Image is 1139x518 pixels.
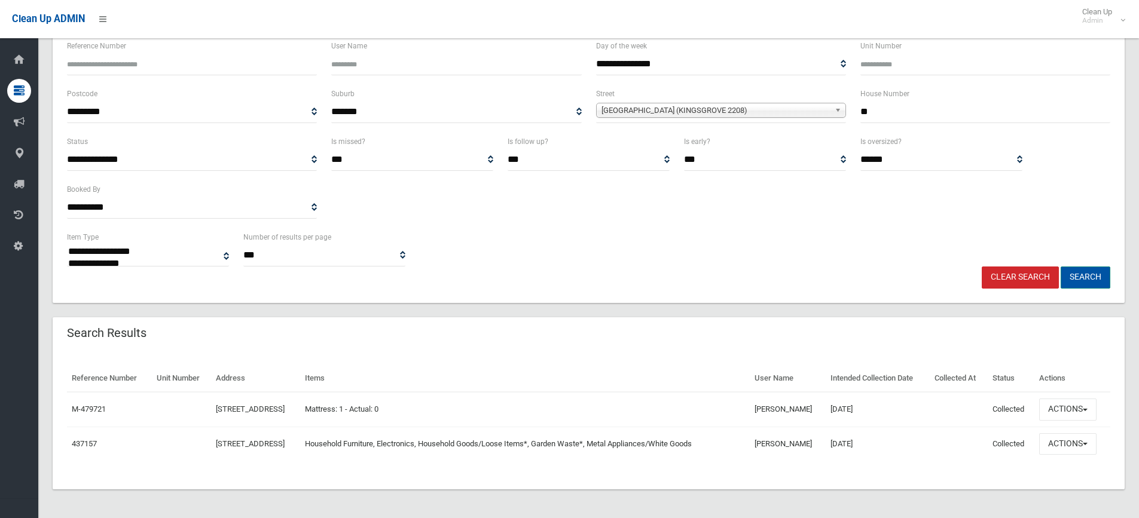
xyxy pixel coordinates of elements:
[243,231,331,244] label: Number of results per page
[508,135,548,148] label: Is follow up?
[988,427,1034,461] td: Collected
[67,135,88,148] label: Status
[860,87,909,100] label: House Number
[596,87,615,100] label: Street
[826,427,930,461] td: [DATE]
[1034,365,1110,392] th: Actions
[331,135,365,148] label: Is missed?
[331,39,367,53] label: User Name
[300,365,750,392] th: Items
[300,392,750,427] td: Mattress: 1 - Actual: 0
[152,365,212,392] th: Unit Number
[1039,433,1097,455] button: Actions
[1076,7,1124,25] span: Clean Up
[988,365,1034,392] th: Status
[72,404,106,413] a: M-479721
[930,365,987,392] th: Collected At
[67,231,99,244] label: Item Type
[331,87,355,100] label: Suburb
[750,392,826,427] td: [PERSON_NAME]
[1082,16,1112,25] small: Admin
[601,103,830,118] span: [GEOGRAPHIC_DATA] (KINGSGROVE 2208)
[53,321,161,345] header: Search Results
[750,427,826,461] td: [PERSON_NAME]
[982,266,1059,289] a: Clear Search
[826,392,930,427] td: [DATE]
[1039,399,1097,421] button: Actions
[67,365,152,392] th: Reference Number
[67,39,126,53] label: Reference Number
[860,39,902,53] label: Unit Number
[12,13,85,24] span: Clean Up ADMIN
[216,404,285,413] a: [STREET_ADDRESS]
[1061,266,1110,289] button: Search
[684,135,710,148] label: Is early?
[216,439,285,448] a: [STREET_ADDRESS]
[67,183,100,196] label: Booked By
[67,87,97,100] label: Postcode
[596,39,647,53] label: Day of the week
[750,365,826,392] th: User Name
[860,135,902,148] label: Is oversized?
[988,392,1034,427] td: Collected
[300,427,750,461] td: Household Furniture, Electronics, Household Goods/Loose Items*, Garden Waste*, Metal Appliances/W...
[72,439,97,448] a: 437157
[826,365,930,392] th: Intended Collection Date
[211,365,300,392] th: Address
